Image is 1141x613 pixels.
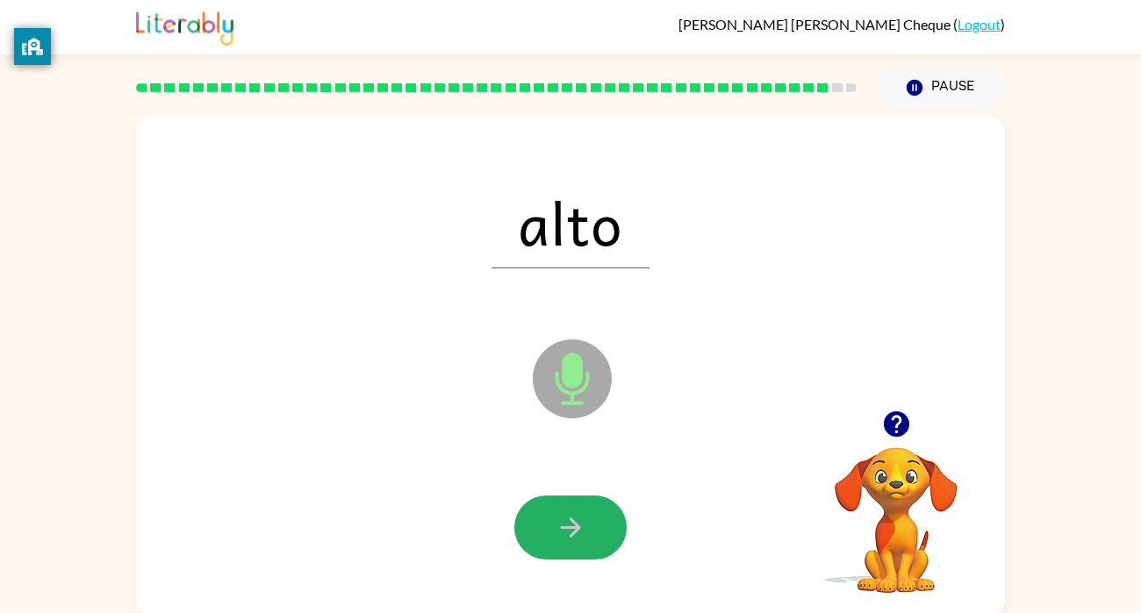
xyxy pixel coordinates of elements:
span: alto [492,177,649,268]
div: ( ) [678,16,1005,32]
button: Pause [878,68,1005,108]
span: [PERSON_NAME] [PERSON_NAME] Cheque [678,16,953,32]
a: Logout [958,16,1001,32]
img: Literably [136,7,233,46]
video: Your browser must support playing .mp4 files to use Literably. Please try using another browser. [808,420,984,595]
button: privacy banner [14,28,51,65]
